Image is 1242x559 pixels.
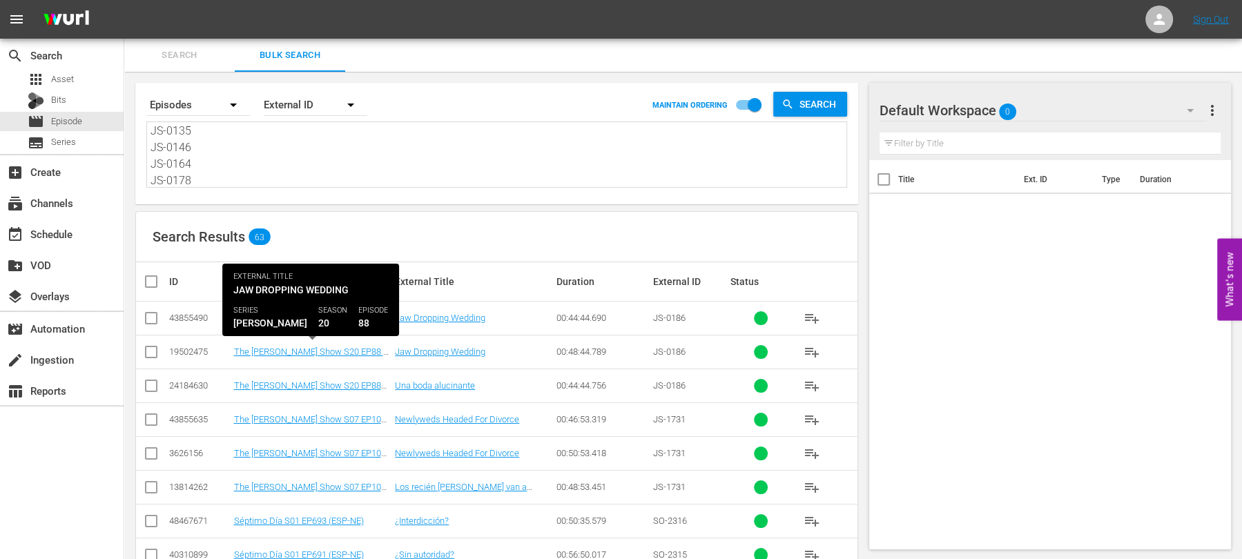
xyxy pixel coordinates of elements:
div: External Title [395,276,552,287]
span: menu [8,11,25,28]
div: ID [169,276,229,287]
button: playlist_add [795,403,828,436]
div: 00:46:53.319 [556,414,649,424]
a: Sign Out [1193,14,1229,25]
span: JS-1731 [653,414,686,424]
span: Automation [7,321,23,337]
img: ans4CAIJ8jUAAAAAAAAAAAAAAAAAAAAAAAAgQb4GAAAAAAAAAAAAAAAAAAAAAAAAJMjXAAAAAAAAAAAAAAAAAAAAAAAAgAT5G... [33,3,99,36]
button: playlist_add [795,335,828,369]
a: Jaw Dropping Wedding [395,313,485,323]
span: JS-0186 [653,313,686,323]
div: 19502475 [169,346,229,357]
span: Episode [51,115,82,128]
span: Asset [51,72,74,86]
span: playlist_add [804,310,820,326]
span: JS-1731 [653,448,686,458]
button: playlist_add [795,471,828,504]
span: playlist_add [804,411,820,428]
button: playlist_add [795,369,828,402]
span: Bulk Search [243,48,337,63]
span: playlist_add [804,513,820,529]
th: Title [898,160,1016,199]
span: Ingestion [7,352,23,369]
span: playlist_add [804,377,820,394]
button: Search [773,92,847,117]
div: 13814262 [169,482,229,492]
div: Internal Title [233,276,391,287]
div: Status [730,276,790,287]
span: Reports [7,383,23,400]
div: Episodes [146,86,250,124]
span: Episode [28,113,44,130]
button: playlist_add [795,302,828,335]
button: playlist_add [795,437,828,470]
span: 63 [249,232,271,242]
div: 00:50:35.579 [556,516,649,526]
span: playlist_add [804,479,820,496]
a: ¿Interdicción? [395,516,449,526]
span: Channels [7,195,23,212]
a: The [PERSON_NAME] Show S20 EP88 (ESPd) [233,380,386,401]
th: Ext. ID [1016,160,1094,199]
span: JS-0186 [653,346,686,357]
div: 43855490 [169,313,229,323]
a: Jaw Dropping Wedding [395,346,485,357]
div: 00:44:44.756 [556,380,649,391]
div: 24184630 [169,380,229,391]
div: Bits [28,92,44,109]
span: JS-0186 [653,380,686,391]
span: Asset [28,71,44,88]
a: Newlyweds Headed For Divorce [395,414,519,424]
a: Séptimo Día S01 EP693 (ESP-NE) [233,516,363,526]
span: Search [794,92,847,117]
span: more_vert [1204,102,1221,119]
span: Search [7,48,23,64]
div: 00:44:44.690 [556,313,649,323]
span: VOD [7,257,23,274]
div: 48467671 [169,516,229,526]
a: Newlyweds Headed For Divorce [395,448,519,458]
div: 00:48:53.451 [556,482,649,492]
span: 0 [999,97,1016,126]
div: 43855635 [169,414,229,424]
div: External ID [264,86,367,124]
span: Bits [51,93,66,107]
span: playlist_add [804,445,820,462]
span: Create [7,164,23,181]
button: more_vert [1204,94,1221,127]
textarea: JS-0186 JS-1731 SO-2316 SO-2315 SO-2305 SO-2325 SO-2321 SO-2320 SO-2310 EL-2310 EL-2315 EL-2305 E... [151,126,846,188]
th: Type [1094,160,1132,199]
a: Una boda alucinante [395,380,475,391]
a: The [PERSON_NAME] Show S07 EP109 - 8min [233,414,390,435]
span: Overlays [7,288,23,305]
a: The [PERSON_NAME] Show S20 EP88 - 10min [233,346,388,367]
span: Search [133,48,226,63]
div: 00:50:53.418 [556,448,649,458]
div: Default Workspace [880,91,1207,130]
a: The [PERSON_NAME] Show S07 EP109 - 10min [233,448,390,469]
a: The [PERSON_NAME] Show S07 EP109 (ESPd-NE) [233,482,386,502]
th: Duration [1132,160,1214,199]
div: 00:48:44.789 [556,346,649,357]
span: JS-1731 [653,482,686,492]
button: playlist_add [795,504,828,538]
button: Open Feedback Widget [1217,239,1242,321]
div: Duration [556,276,649,287]
span: Series [51,135,76,149]
p: MAINTAIN ORDERING [652,101,728,110]
span: Series [28,135,44,151]
span: playlist_add [804,344,820,360]
div: External ID [653,276,726,287]
a: Los recién [PERSON_NAME] van a divorciar [395,482,532,502]
a: The [PERSON_NAME] Show S20 EP88 - 8min [233,313,388,333]
span: Schedule [7,226,23,243]
div: 3626156 [169,448,229,458]
span: SO-2316 [653,516,687,526]
span: Search Results [153,228,245,245]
